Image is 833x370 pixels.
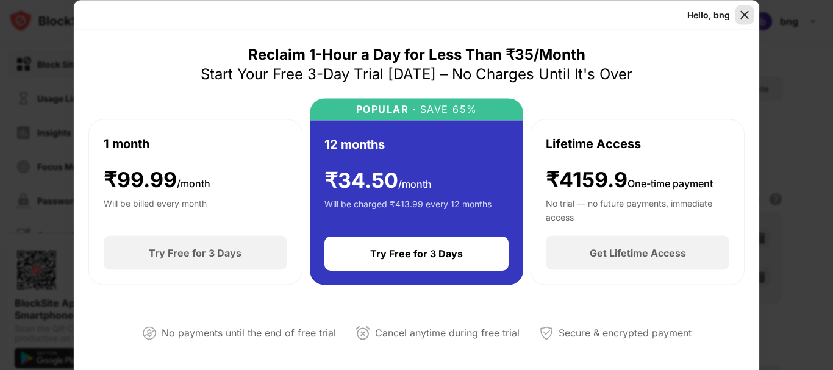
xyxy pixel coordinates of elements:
[356,103,416,115] div: POPULAR ·
[539,326,554,340] img: secured-payment
[201,64,632,84] div: Start Your Free 3-Day Trial [DATE] – No Charges Until It's Over
[324,135,385,153] div: 12 months
[104,134,149,152] div: 1 month
[324,168,432,193] div: ₹ 34.50
[370,247,463,260] div: Try Free for 3 Days
[687,10,730,20] div: Hello, bng
[248,44,585,64] div: Reclaim 1-Hour a Day for Less Than ₹35/Month
[104,197,207,221] div: Will be billed every month
[104,167,210,192] div: ₹ 99.99
[375,324,520,342] div: Cancel anytime during free trial
[142,326,157,340] img: not-paying
[546,167,713,192] div: ₹4159.9
[398,177,432,190] span: /month
[590,247,686,259] div: Get Lifetime Access
[416,103,477,115] div: SAVE 65%
[559,324,692,342] div: Secure & encrypted payment
[627,177,713,189] span: One-time payment
[546,197,729,221] div: No trial — no future payments, immediate access
[149,247,241,259] div: Try Free for 3 Days
[177,177,210,189] span: /month
[356,326,370,340] img: cancel-anytime
[162,324,336,342] div: No payments until the end of free trial
[546,134,641,152] div: Lifetime Access
[324,197,492,222] div: Will be charged ₹413.99 every 12 months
